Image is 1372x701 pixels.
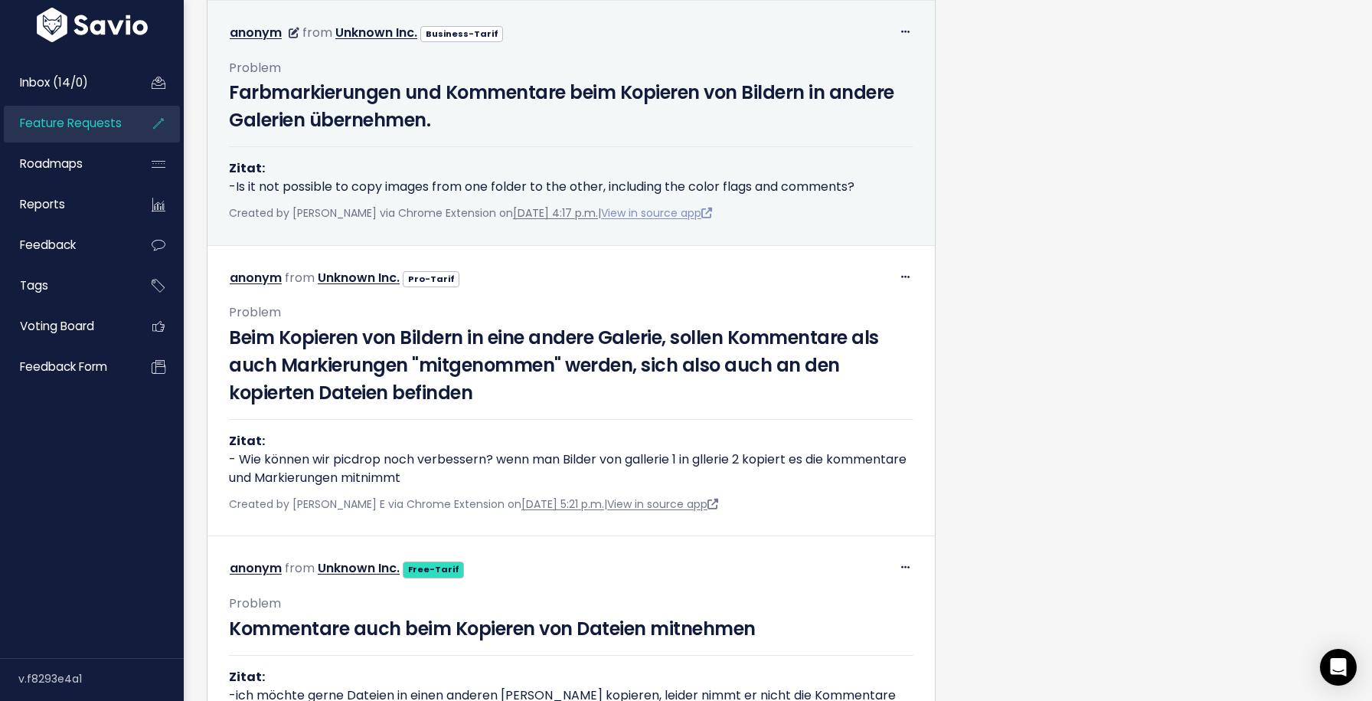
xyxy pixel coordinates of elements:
span: Created by [PERSON_NAME] E via Chrome Extension on | [229,496,718,512]
span: Reports [20,196,65,212]
span: Problem [229,595,281,612]
strong: Business-Tarif [426,28,498,40]
h3: Farbmarkierungen und Kommentare beim Kopieren von Bildern in andere Galerien übernehmen. [229,79,913,134]
div: v.f8293e4a1 [18,659,184,699]
span: Feedback [20,237,76,253]
a: Reports [4,187,127,222]
a: Unknown Inc. [318,269,400,287]
span: Tags [20,277,48,293]
a: Unknown Inc. [318,559,400,577]
strong: Free-Tarif [408,563,459,575]
a: anonym [230,269,282,287]
p: - Wie können wir picdrop noch verbessern? wenn man Bilder von gallerie 1 in gllerie 2 kopiert es ... [229,432,913,487]
span: Created by [PERSON_NAME] via Chrome Extension on | [229,205,712,221]
a: [DATE] 4:17 p.m. [513,205,598,221]
img: logo-white.9d6f32f41409.svg [33,8,152,42]
div: Open Intercom Messenger [1320,649,1357,686]
a: Feature Requests [4,106,127,141]
a: View in source app [607,496,718,512]
span: Problem [229,59,281,77]
a: Feedback form [4,349,127,385]
a: anonym [230,24,282,41]
span: Roadmaps [20,156,83,172]
strong: Zitat: [229,668,265,686]
strong: Zitat: [229,159,265,177]
span: Feature Requests [20,115,122,131]
a: Voting Board [4,309,127,344]
strong: Pro-Tarif [408,273,455,285]
a: Tags [4,268,127,303]
p: -Is it not possible to copy images from one folder to the other, including the color flags and co... [229,159,913,196]
a: Roadmaps [4,146,127,182]
span: from [285,269,315,287]
span: from [302,24,332,41]
a: Feedback [4,228,127,263]
h3: Kommentare auch beim Kopieren von Dateien mitnehmen [229,615,913,643]
span: Feedback form [20,359,107,375]
a: Inbox (14/0) [4,65,127,100]
a: Unknown Inc. [335,24,417,41]
span: from [285,559,315,577]
strong: Zitat: [229,432,265,450]
span: Inbox (14/0) [20,74,88,90]
a: anonym [230,559,282,577]
a: View in source app [601,205,712,221]
h3: Beim Kopieren von Bildern in eine andere Galerie, sollen Kommentare als auch Markierungen "mitgen... [229,324,913,407]
a: [DATE] 5:21 p.m. [521,496,604,512]
span: Voting Board [20,318,94,334]
span: Problem [229,303,281,321]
